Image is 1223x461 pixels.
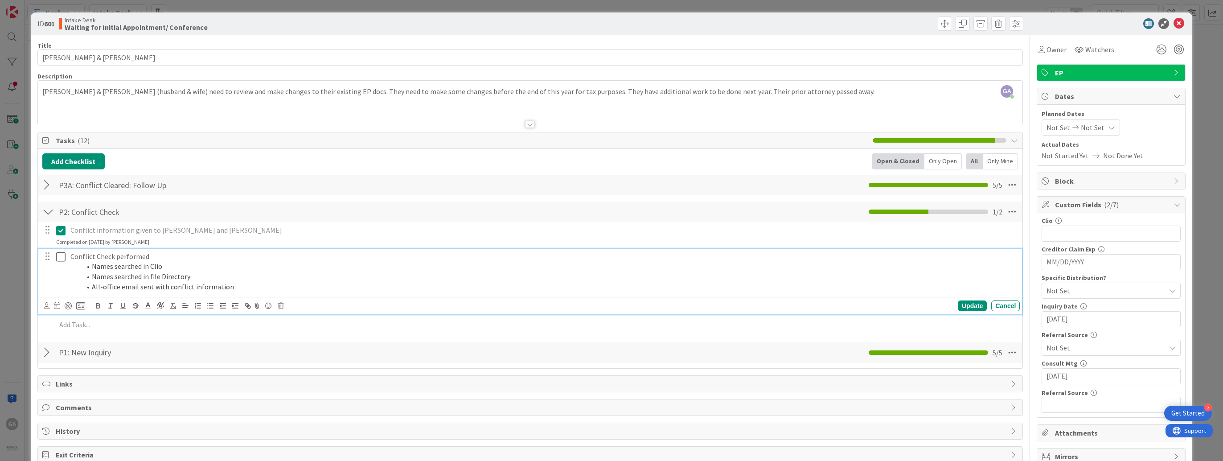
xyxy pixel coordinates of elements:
[993,206,1002,217] span: 1 / 2
[1055,199,1169,210] span: Custom Fields
[42,153,105,169] button: Add Checklist
[56,426,1007,436] span: History
[1001,85,1013,98] span: GA
[1042,109,1181,119] span: Planned Dates
[81,282,1016,292] li: All-office email sent with conflict information
[993,180,1002,190] span: 5 / 5
[56,238,149,246] div: Completed on [DATE] by [PERSON_NAME]
[56,204,256,220] input: Add Checklist...
[1042,150,1089,161] span: Not Started Yet
[1042,303,1181,309] div: Inquiry Date
[1047,255,1176,270] input: MM/DD/YYYY
[81,261,1016,272] li: Names searched in Clio
[991,300,1020,311] div: Cancel
[1047,285,1165,296] span: Not Set
[966,153,983,169] div: All
[1047,369,1176,384] input: MM/DD/YYYY
[42,86,1018,97] p: [PERSON_NAME] & [PERSON_NAME] (husband & wife) need to review and make changes to their existing ...
[70,251,1016,262] p: Conflict Check performed
[1171,409,1205,418] div: Get Started
[81,272,1016,282] li: Names searched in file Directory
[19,1,41,12] span: Support
[1042,275,1181,281] div: Specific Distribution?
[1204,403,1212,412] div: 3
[1047,342,1165,353] span: Not Set
[1042,218,1181,224] div: Clio
[1047,44,1067,55] span: Owner
[1055,428,1169,438] span: Attachments
[56,402,1007,413] span: Comments
[1081,122,1104,133] span: Not Set
[37,72,72,80] span: Description
[1042,140,1181,149] span: Actual Dates
[993,347,1002,358] span: 5 / 5
[44,19,55,28] b: 601
[1055,176,1169,186] span: Block
[56,379,1007,389] span: Links
[37,41,52,49] label: Title
[1103,150,1143,161] span: Not Done Yet
[56,135,869,146] span: Tasks
[1055,67,1169,78] span: EP
[1047,312,1176,327] input: MM/DD/YYYY
[37,49,1023,66] input: type card name here...
[78,136,90,145] span: ( 12 )
[56,449,1007,460] span: Exit Criteria
[924,153,962,169] div: Only Open
[65,16,208,24] span: Intake Desk
[872,153,924,169] div: Open & Closed
[1055,91,1169,102] span: Dates
[1042,246,1181,252] div: Creditor Claim Exp
[65,24,208,31] b: Waiting for Initial Appointment/ Conference
[1104,200,1119,209] span: ( 2/7 )
[1042,389,1088,397] label: Referral Source
[56,177,256,193] input: Add Checklist...
[983,153,1018,169] div: Only Mine
[958,300,987,311] div: Update
[1042,332,1181,338] div: Referral Source
[1042,360,1181,366] div: Consult Mtg
[37,18,55,29] span: ID
[56,345,256,361] input: Add Checklist...
[70,225,1016,235] p: Conflict information given to [PERSON_NAME] and [PERSON_NAME]
[1085,44,1114,55] span: Watchers
[1164,406,1212,421] div: Open Get Started checklist, remaining modules: 3
[1047,122,1070,133] span: Not Set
